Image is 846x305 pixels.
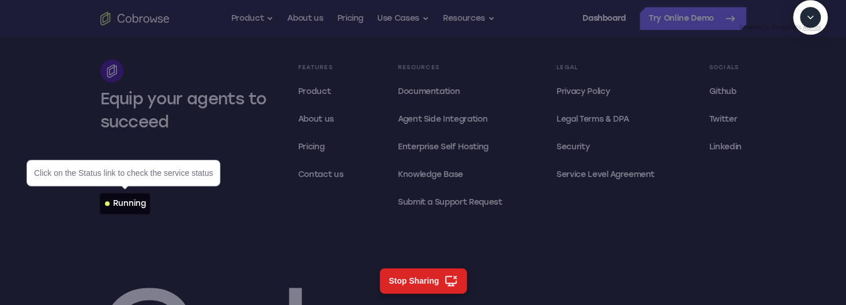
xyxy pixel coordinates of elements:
[393,163,507,186] a: Knowledge Base
[709,86,736,96] span: Github
[557,86,610,96] span: Privacy Policy
[337,7,363,30] a: Pricing
[113,198,146,209] div: Running
[557,142,589,152] span: Security
[443,7,495,30] button: Resources
[398,140,502,154] span: Enterprise Self Hosting
[393,59,507,76] div: Resources
[704,108,746,131] a: Twitter
[582,7,626,30] a: Dashboard
[557,114,629,124] span: Legal Terms & DPA
[294,80,348,103] a: Product
[294,108,348,131] a: About us
[100,12,170,25] a: Go to the home page
[552,163,659,186] a: Service Level Agreement
[287,7,323,30] a: About us
[298,114,334,124] span: About us
[294,59,348,76] div: Features
[552,59,659,76] div: Legal
[552,108,659,131] a: Legal Terms & DPA
[298,170,344,179] span: Contact us
[704,135,746,159] a: Linkedin
[557,168,655,182] span: Service Level Agreement
[398,170,463,179] span: Knowledge Base
[640,7,746,30] a: Try Online Demo
[398,195,502,209] span: Submit a Support Request
[393,135,507,159] a: Enterprise Self Hosting
[100,193,151,214] a: Running
[393,80,507,103] a: Documentation
[398,112,502,126] span: Agent Side Integration
[294,135,348,159] a: Pricing
[709,114,737,124] span: Twitter
[552,80,659,103] a: Privacy Policy
[393,108,507,131] a: Agent Side Integration
[231,7,274,30] button: Product
[704,59,746,76] div: Socials
[298,86,331,96] span: Product
[377,7,429,30] button: Use Cases
[298,142,325,152] span: Pricing
[709,142,741,152] span: Linkedin
[398,86,460,96] span: Documentation
[294,163,348,186] a: Contact us
[393,191,507,214] a: Submit a Support Request
[100,89,267,131] span: Equip your agents to succeed
[552,135,659,159] a: Security
[704,80,746,103] a: Github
